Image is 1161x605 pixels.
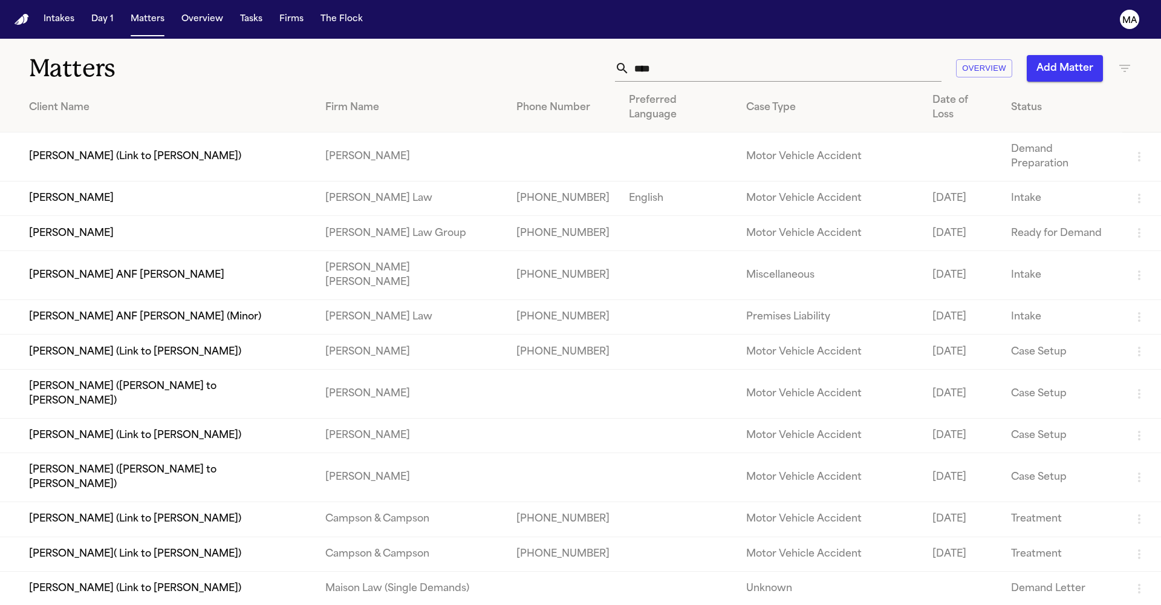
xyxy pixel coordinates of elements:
td: Case Setup [1001,369,1122,418]
td: [DATE] [923,216,1001,250]
td: Case Setup [1001,418,1122,453]
td: Intake [1001,250,1122,299]
td: Motor Vehicle Accident [737,502,923,537]
td: [PERSON_NAME] [316,335,507,369]
td: [PHONE_NUMBER] [507,216,619,250]
td: Motor Vehicle Accident [737,537,923,571]
td: [PERSON_NAME] Law Group [316,216,507,250]
td: Ready for Demand [1001,216,1122,250]
td: English [619,181,737,216]
td: [PHONE_NUMBER] [507,502,619,537]
td: Motor Vehicle Accident [737,335,923,369]
h1: Matters [29,53,350,83]
td: [PERSON_NAME] [316,132,507,181]
a: Home [15,14,29,25]
td: [DATE] [923,453,1001,502]
div: Status [1011,100,1113,115]
td: Intake [1001,181,1122,216]
td: Campson & Campson [316,502,507,537]
td: Motor Vehicle Accident [737,418,923,453]
td: [DATE] [923,250,1001,299]
td: Miscellaneous [737,250,923,299]
td: Motor Vehicle Accident [737,369,923,418]
td: [PHONE_NUMBER] [507,537,619,571]
td: Treatment [1001,502,1122,537]
td: [DATE] [923,335,1001,369]
div: Client Name [29,100,306,115]
td: Treatment [1001,537,1122,571]
td: [DATE] [923,369,1001,418]
td: [DATE] [923,299,1001,334]
td: [PERSON_NAME] Law [316,181,507,216]
button: The Flock [316,8,368,30]
td: Campson & Campson [316,537,507,571]
td: Intake [1001,299,1122,334]
button: Day 1 [86,8,119,30]
td: Motor Vehicle Accident [737,453,923,502]
button: Overview [177,8,228,30]
td: [PERSON_NAME] [316,418,507,453]
td: [PERSON_NAME] [PERSON_NAME] [316,250,507,299]
td: Demand Preparation [1001,132,1122,181]
td: [PERSON_NAME] [316,453,507,502]
td: [DATE] [923,537,1001,571]
td: Motor Vehicle Accident [737,132,923,181]
td: Motor Vehicle Accident [737,216,923,250]
button: Tasks [235,8,267,30]
td: Case Setup [1001,453,1122,502]
td: [PHONE_NUMBER] [507,335,619,369]
td: [DATE] [923,502,1001,537]
td: Premises Liability [737,299,923,334]
td: [PERSON_NAME] Law [316,299,507,334]
div: Case Type [746,100,914,115]
div: Preferred Language [629,93,727,122]
button: Firms [275,8,308,30]
td: [PERSON_NAME] [316,369,507,418]
div: Date of Loss [932,93,992,122]
button: Add Matter [1027,55,1103,82]
button: Overview [956,59,1012,78]
td: [DATE] [923,181,1001,216]
button: Matters [126,8,169,30]
div: Phone Number [516,100,610,115]
td: Case Setup [1001,335,1122,369]
td: Motor Vehicle Accident [737,181,923,216]
td: [PHONE_NUMBER] [507,299,619,334]
td: [PHONE_NUMBER] [507,181,619,216]
td: [PHONE_NUMBER] [507,250,619,299]
img: Finch Logo [15,14,29,25]
td: [DATE] [923,418,1001,453]
button: Intakes [39,8,79,30]
div: Firm Name [325,100,497,115]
